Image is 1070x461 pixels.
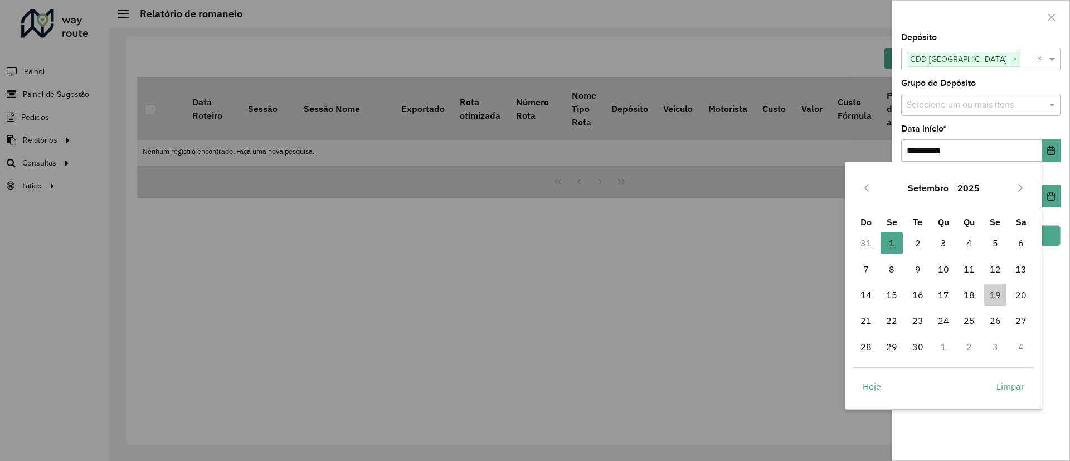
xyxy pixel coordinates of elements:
td: 23 [904,308,930,333]
td: 29 [879,334,904,360]
button: Choose Date [1042,139,1061,162]
button: Next Month [1011,179,1029,197]
td: 10 [931,256,956,282]
span: 2 [907,232,929,254]
span: 6 [1010,232,1032,254]
button: Previous Month [858,179,876,197]
td: 28 [853,334,879,360]
span: 25 [958,309,980,332]
span: 30 [907,336,929,358]
td: 5 [983,230,1008,256]
td: 7 [853,256,879,282]
td: 31 [853,230,879,256]
span: 14 [855,284,877,306]
span: 19 [984,284,1006,306]
label: Data início [901,122,947,135]
span: 18 [958,284,980,306]
span: 7 [855,258,877,280]
span: 1 [881,232,903,254]
span: 10 [932,258,955,280]
label: Grupo de Depósito [901,76,976,90]
button: Hoje [853,375,891,397]
button: Limpar [987,375,1034,397]
td: 21 [853,308,879,333]
td: 20 [1008,282,1034,308]
span: 13 [1010,258,1032,280]
td: 1 [879,230,904,256]
span: 5 [984,232,1006,254]
span: 28 [855,336,877,358]
td: 17 [931,282,956,308]
span: 21 [855,309,877,332]
span: 17 [932,284,955,306]
span: Sa [1016,216,1027,227]
span: Se [990,216,1000,227]
td: 30 [904,334,930,360]
td: 8 [879,256,904,282]
td: 4 [1008,334,1034,360]
span: 9 [907,258,929,280]
td: 14 [853,282,879,308]
td: 4 [956,230,982,256]
span: Do [860,216,872,227]
span: 15 [881,284,903,306]
td: 18 [956,282,982,308]
span: Qu [964,216,975,227]
td: 9 [904,256,930,282]
td: 13 [1008,256,1034,282]
td: 3 [931,230,956,256]
td: 1 [931,334,956,360]
label: Depósito [901,31,937,44]
button: Choose Month [903,174,953,201]
span: 23 [907,309,929,332]
button: Choose Date [1042,185,1061,207]
span: 22 [881,309,903,332]
span: Qu [938,216,949,227]
span: 26 [984,309,1006,332]
td: 24 [931,308,956,333]
span: 20 [1010,284,1032,306]
span: 4 [958,232,980,254]
td: 11 [956,256,982,282]
span: Se [887,216,897,227]
span: 29 [881,336,903,358]
td: 2 [956,334,982,360]
span: 3 [932,232,955,254]
td: 12 [983,256,1008,282]
span: 16 [907,284,929,306]
td: 27 [1008,308,1034,333]
span: Limpar [996,380,1024,393]
td: 3 [983,334,1008,360]
span: 27 [1010,309,1032,332]
button: Choose Year [953,174,984,201]
span: × [1010,53,1020,66]
span: 8 [881,258,903,280]
span: CDD [GEOGRAPHIC_DATA] [907,52,1010,66]
td: 25 [956,308,982,333]
td: 15 [879,282,904,308]
span: 11 [958,258,980,280]
span: Te [913,216,922,227]
span: Clear all [1037,52,1047,66]
td: 2 [904,230,930,256]
span: Hoje [863,380,881,393]
td: 26 [983,308,1008,333]
td: 16 [904,282,930,308]
span: 24 [932,309,955,332]
td: 6 [1008,230,1034,256]
span: 12 [984,258,1006,280]
td: 22 [879,308,904,333]
td: 19 [983,282,1008,308]
div: Choose Date [845,162,1042,409]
